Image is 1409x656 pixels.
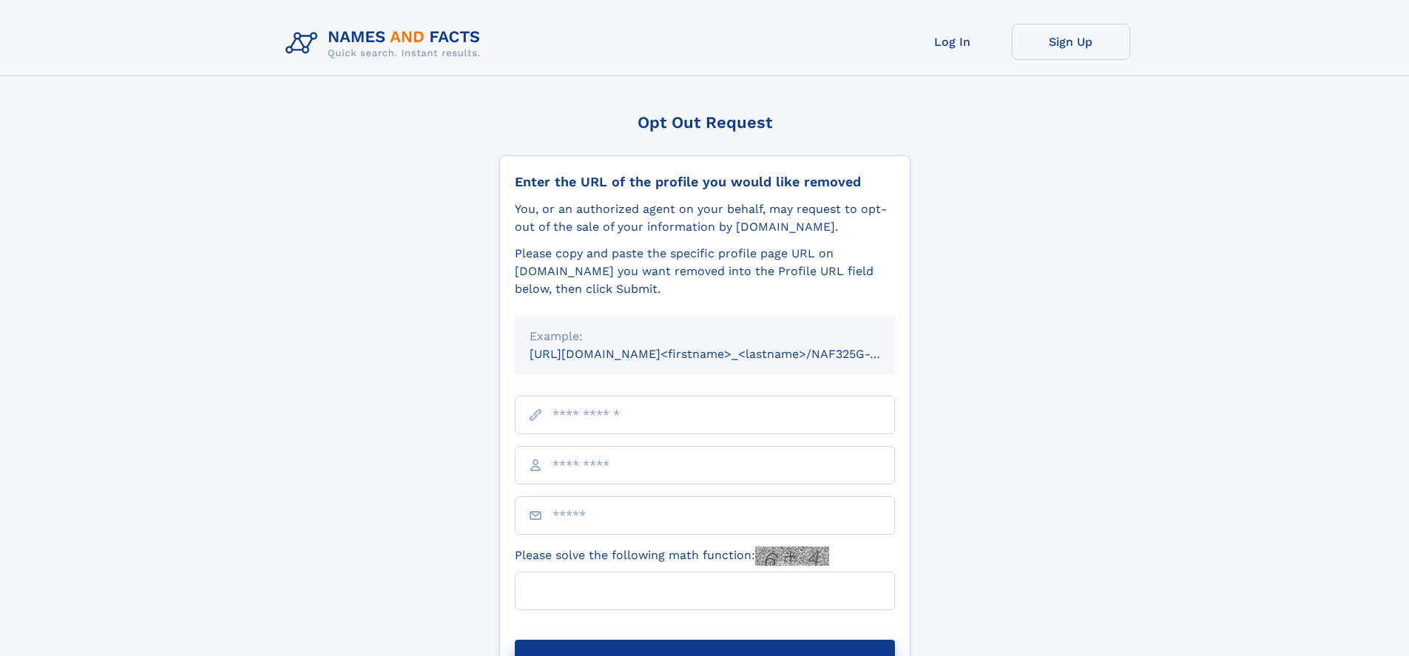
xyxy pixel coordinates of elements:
[515,245,895,298] div: Please copy and paste the specific profile page URL on [DOMAIN_NAME] you want removed into the Pr...
[515,200,895,236] div: You, or an authorized agent on your behalf, may request to opt-out of the sale of your informatio...
[515,174,895,190] div: Enter the URL of the profile you would like removed
[280,24,493,64] img: Logo Names and Facts
[893,24,1012,60] a: Log In
[530,328,880,345] div: Example:
[1012,24,1130,60] a: Sign Up
[515,547,829,566] label: Please solve the following math function:
[499,113,910,132] div: Opt Out Request
[530,347,923,361] small: [URL][DOMAIN_NAME]<firstname>_<lastname>/NAF325G-xxxxxxxx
